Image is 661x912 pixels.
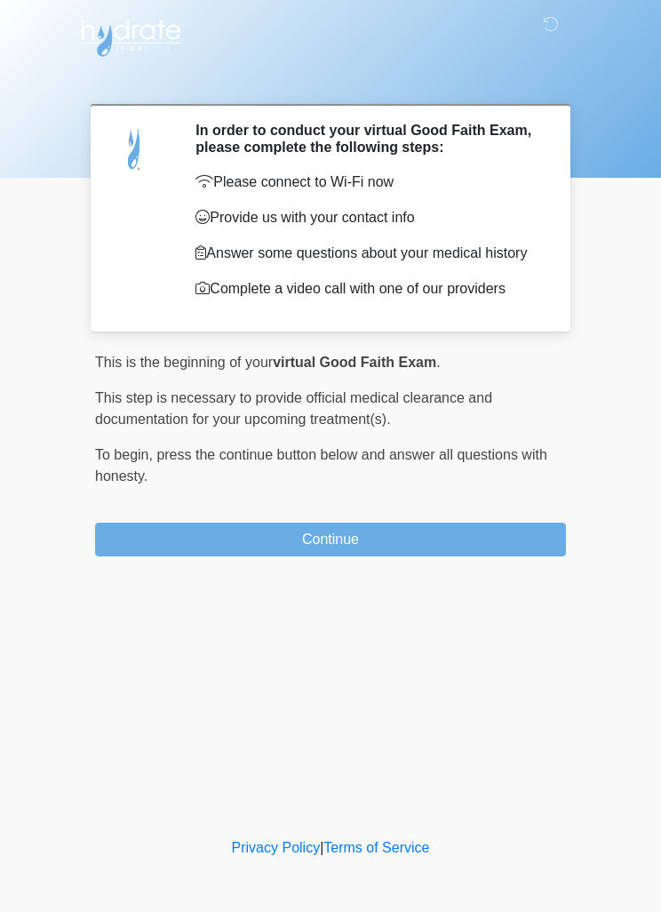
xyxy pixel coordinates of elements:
a: Privacy Policy [232,840,321,855]
span: To begin, [95,447,156,462]
p: Please connect to Wi-Fi now [195,172,539,193]
p: Provide us with your contact info [195,207,539,228]
a: Terms of Service [323,840,429,855]
strong: virtual Good Faith Exam [273,355,436,370]
img: Agent Avatar [108,122,162,175]
h1: ‎ ‎ ‎ [82,64,579,97]
a: | [320,840,323,855]
p: Complete a video call with one of our providers [195,278,539,300]
span: This is the beginning of your [95,355,273,370]
span: press the continue button below and answer all questions with honesty. [95,447,547,484]
img: Hydrate IV Bar - Scottsdale Logo [77,13,184,58]
button: Continue [95,523,566,556]
span: This step is necessary to provide official medical clearance and documentation for your upcoming ... [95,390,492,427]
p: Answer some questions about your medical history [195,243,539,264]
h2: In order to conduct your virtual Good Faith Exam, please complete the following steps: [195,122,539,156]
span: . [436,355,440,370]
